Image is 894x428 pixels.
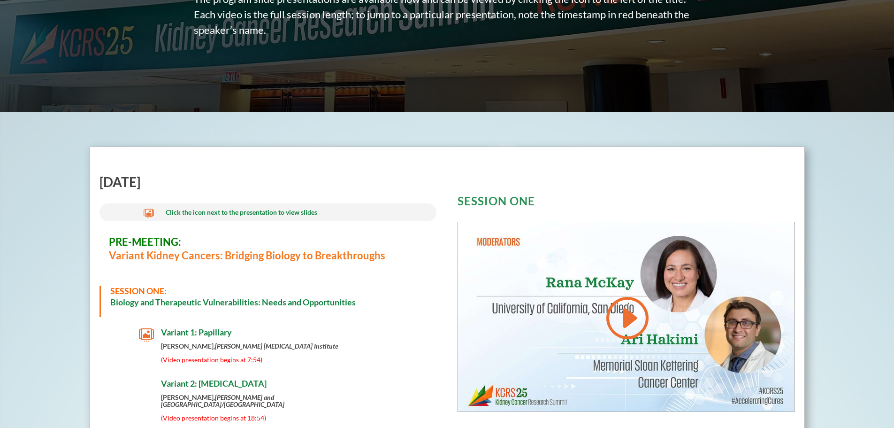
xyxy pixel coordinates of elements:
[109,235,428,267] h3: Variant Kidney Cancers: Bridging Biology to Breakthroughs
[139,327,154,342] span: 
[110,286,167,296] span: SESSION ONE:
[215,342,338,350] em: [PERSON_NAME] [MEDICAL_DATA] Institute
[109,235,181,248] span: PRE-MEETING:
[161,342,338,350] strong: [PERSON_NAME],
[161,393,284,408] strong: [PERSON_NAME],
[110,297,356,307] strong: Biology and Therapeutic Vulnerabilities: Needs and Opportunities
[161,327,232,337] span: Variant 1: Papillary
[99,175,437,193] h2: [DATE]
[161,414,266,422] span: (Video presentation begins at 18:54)
[161,356,262,364] span: (Video presentation begins at 7:54)
[161,378,267,389] span: Variant 2: [MEDICAL_DATA]
[139,379,154,394] span: 
[144,208,154,218] span: 
[166,208,317,216] span: Click the icon next to the presentation to view slides
[458,195,795,211] h3: SESSION ONE
[161,393,284,408] em: [PERSON_NAME] and [GEOGRAPHIC_DATA]/[GEOGRAPHIC_DATA]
